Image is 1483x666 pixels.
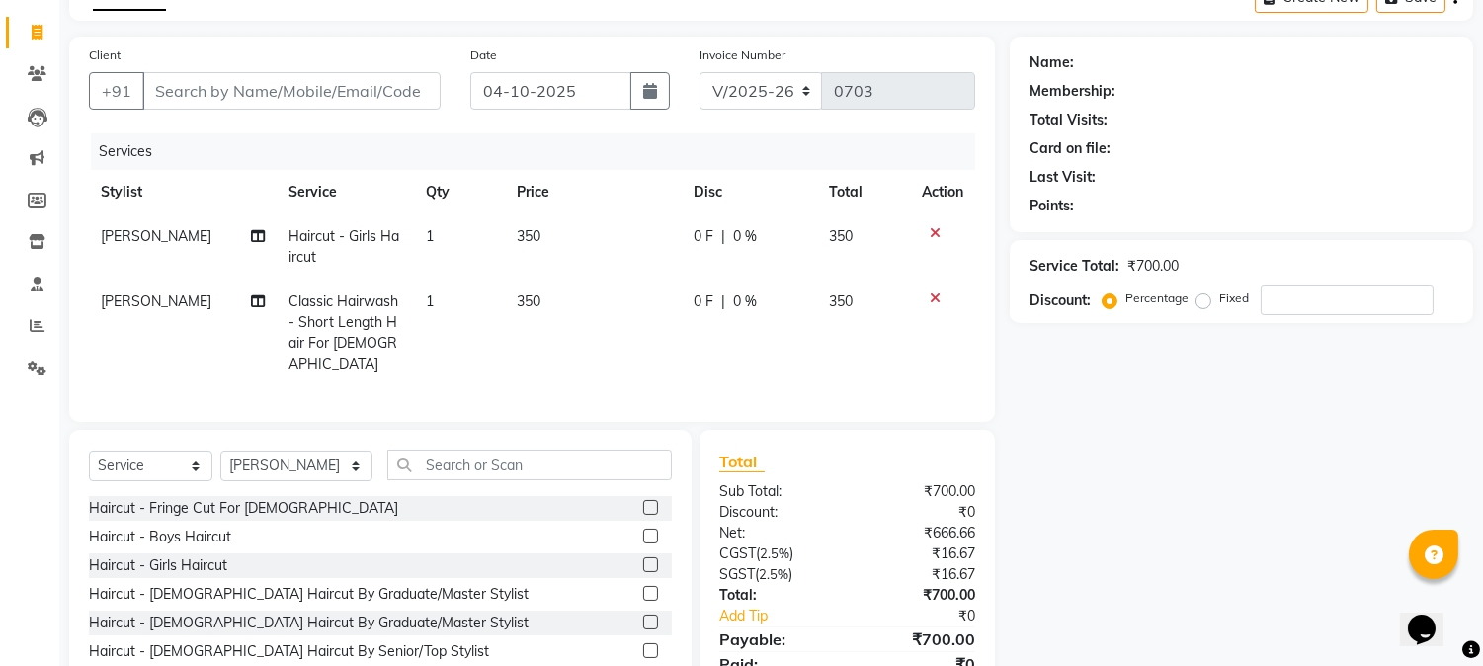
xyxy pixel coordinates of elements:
[704,502,848,523] div: Discount:
[694,291,713,312] span: 0 F
[721,291,725,312] span: |
[848,627,991,651] div: ₹700.00
[142,72,441,110] input: Search by Name/Mobile/Email/Code
[704,606,871,626] a: Add Tip
[1030,138,1111,159] div: Card on file:
[414,170,505,214] th: Qty
[704,564,848,585] div: ( )
[719,565,755,583] span: SGST
[733,291,757,312] span: 0 %
[694,226,713,247] span: 0 F
[1030,167,1096,188] div: Last Visit:
[278,170,415,214] th: Service
[848,564,991,585] div: ₹16.67
[1030,291,1091,311] div: Discount:
[848,523,991,543] div: ₹666.66
[89,498,398,519] div: Haircut - Fringe Cut For [DEMOGRAPHIC_DATA]
[818,170,911,214] th: Total
[704,543,848,564] div: ( )
[733,226,757,247] span: 0 %
[505,170,682,214] th: Price
[89,584,529,605] div: Haircut - [DEMOGRAPHIC_DATA] Haircut By Graduate/Master Stylist
[721,226,725,247] span: |
[1125,290,1189,307] label: Percentage
[89,527,231,547] div: Haircut - Boys Haircut
[89,170,278,214] th: Stylist
[719,452,765,472] span: Total
[1030,81,1115,102] div: Membership:
[910,170,975,214] th: Action
[89,46,121,64] label: Client
[1030,196,1074,216] div: Points:
[704,481,848,502] div: Sub Total:
[1030,256,1119,277] div: Service Total:
[1030,52,1074,73] div: Name:
[470,46,497,64] label: Date
[89,555,227,576] div: Haircut - Girls Haircut
[704,523,848,543] div: Net:
[89,613,529,633] div: Haircut - [DEMOGRAPHIC_DATA] Haircut By Graduate/Master Stylist
[426,292,434,310] span: 1
[704,627,848,651] div: Payable:
[760,545,789,561] span: 2.5%
[830,292,854,310] span: 350
[289,227,400,266] span: Haircut - Girls Haircut
[387,450,672,480] input: Search or Scan
[89,641,489,662] div: Haircut - [DEMOGRAPHIC_DATA] Haircut By Senior/Top Stylist
[517,292,540,310] span: 350
[289,292,399,373] span: Classic Hairwash - Short Length Hair For [DEMOGRAPHIC_DATA]
[1030,110,1108,130] div: Total Visits:
[1400,587,1463,646] iframe: chat widget
[848,481,991,502] div: ₹700.00
[1127,256,1179,277] div: ₹700.00
[848,585,991,606] div: ₹700.00
[91,133,990,170] div: Services
[682,170,817,214] th: Disc
[426,227,434,245] span: 1
[719,544,756,562] span: CGST
[871,606,991,626] div: ₹0
[101,227,211,245] span: [PERSON_NAME]
[101,292,211,310] span: [PERSON_NAME]
[848,543,991,564] div: ₹16.67
[700,46,785,64] label: Invoice Number
[704,585,848,606] div: Total:
[1219,290,1249,307] label: Fixed
[830,227,854,245] span: 350
[848,502,991,523] div: ₹0
[89,72,144,110] button: +91
[759,566,788,582] span: 2.5%
[517,227,540,245] span: 350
